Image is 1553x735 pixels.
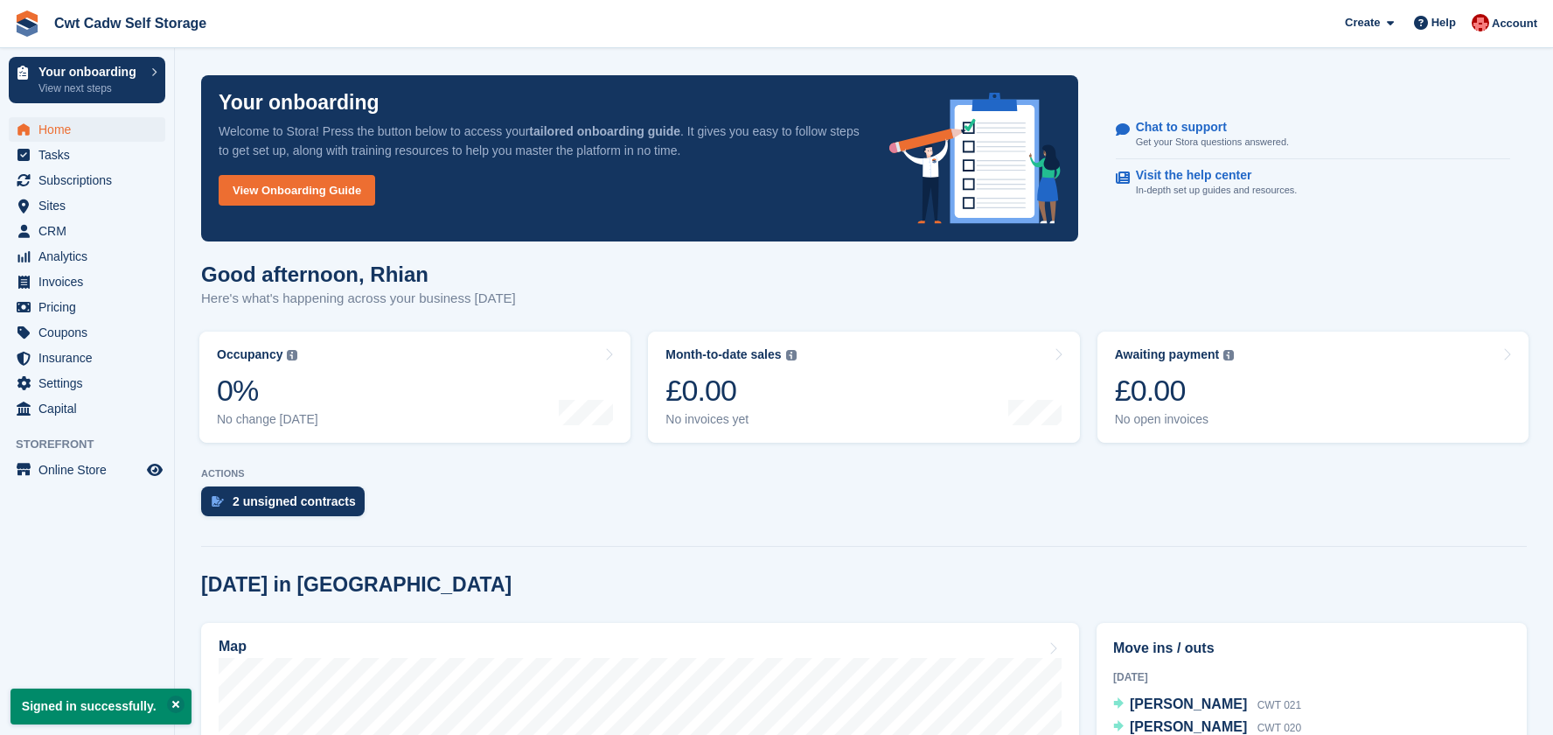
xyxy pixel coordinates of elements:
[1113,638,1510,659] h2: Move ins / outs
[1136,168,1284,183] p: Visit the help center
[9,117,165,142] a: menu
[201,289,516,309] p: Here's what's happening across your business [DATE]
[1130,719,1247,734] span: [PERSON_NAME]
[219,93,380,113] p: Your onboarding
[9,143,165,167] a: menu
[1345,14,1380,31] span: Create
[1257,699,1301,711] span: CWT 021
[219,122,861,160] p: Welcome to Stora! Press the button below to access your . It gives you easy to follow steps to ge...
[1257,722,1301,734] span: CWT 020
[1492,15,1537,32] span: Account
[529,124,680,138] strong: tailored onboarding guide
[38,193,143,218] span: Sites
[38,168,143,192] span: Subscriptions
[217,412,318,427] div: No change [DATE]
[1431,14,1456,31] span: Help
[16,436,174,453] span: Storefront
[38,458,143,482] span: Online Store
[9,219,165,243] a: menu
[38,66,143,78] p: Your onboarding
[665,412,796,427] div: No invoices yet
[38,320,143,345] span: Coupons
[1136,120,1275,135] p: Chat to support
[287,350,297,360] img: icon-info-grey-7440780725fd019a000dd9b08b2336e03edf1995a4989e88bcd33f0948082b44.svg
[219,639,247,654] h2: Map
[217,373,318,409] div: 0%
[1113,694,1301,717] a: [PERSON_NAME] CWT 021
[1130,696,1247,711] span: [PERSON_NAME]
[47,9,213,38] a: Cwt Cadw Self Storage
[14,10,40,37] img: stora-icon-8386f47178a22dfd0bd8f6a31ec36ba5ce8667c1dd55bd0f319d3a0aa187defe.svg
[9,244,165,269] a: menu
[665,373,796,409] div: £0.00
[1136,135,1289,150] p: Get your Stora questions answered.
[38,371,143,395] span: Settings
[201,468,1527,479] p: ACTIONS
[1115,412,1235,427] div: No open invoices
[199,332,630,443] a: Occupancy 0% No change [DATE]
[648,332,1079,443] a: Month-to-date sales £0.00 No invoices yet
[38,219,143,243] span: CRM
[38,143,143,167] span: Tasks
[1472,14,1489,31] img: Rhian Davies
[212,496,224,507] img: contract_signature_icon-13c848040528278c33f63329250d36e43548de30e8caae1d1a13099fd9432cc5.svg
[201,486,373,525] a: 2 unsigned contracts
[9,269,165,294] a: menu
[1223,350,1234,360] img: icon-info-grey-7440780725fd019a000dd9b08b2336e03edf1995a4989e88bcd33f0948082b44.svg
[1115,347,1220,362] div: Awaiting payment
[201,262,516,286] h1: Good afternoon, Rhian
[1136,183,1298,198] p: In-depth set up guides and resources.
[1113,669,1510,685] div: [DATE]
[38,244,143,269] span: Analytics
[9,295,165,319] a: menu
[201,573,512,597] h2: [DATE] in [GEOGRAPHIC_DATA]
[1116,111,1510,159] a: Chat to support Get your Stora questions answered.
[38,295,143,319] span: Pricing
[38,269,143,294] span: Invoices
[9,396,165,421] a: menu
[9,168,165,192] a: menu
[786,350,797,360] img: icon-info-grey-7440780725fd019a000dd9b08b2336e03edf1995a4989e88bcd33f0948082b44.svg
[219,175,375,206] a: View Onboarding Guide
[665,347,781,362] div: Month-to-date sales
[9,57,165,103] a: Your onboarding View next steps
[1116,159,1510,206] a: Visit the help center In-depth set up guides and resources.
[9,320,165,345] a: menu
[233,494,356,508] div: 2 unsigned contracts
[38,396,143,421] span: Capital
[217,347,282,362] div: Occupancy
[38,117,143,142] span: Home
[10,689,192,724] p: Signed in successfully.
[9,346,165,370] a: menu
[9,371,165,395] a: menu
[38,80,143,96] p: View next steps
[1115,373,1235,409] div: £0.00
[9,193,165,218] a: menu
[889,93,1061,224] img: onboarding-info-6c161a55d2c0e0a8cae90662b2fe09162a5109e8cc188191df67fb4f79e88e88.svg
[38,346,143,370] span: Insurance
[144,459,165,480] a: Preview store
[9,458,165,482] a: menu
[1097,332,1529,443] a: Awaiting payment £0.00 No open invoices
